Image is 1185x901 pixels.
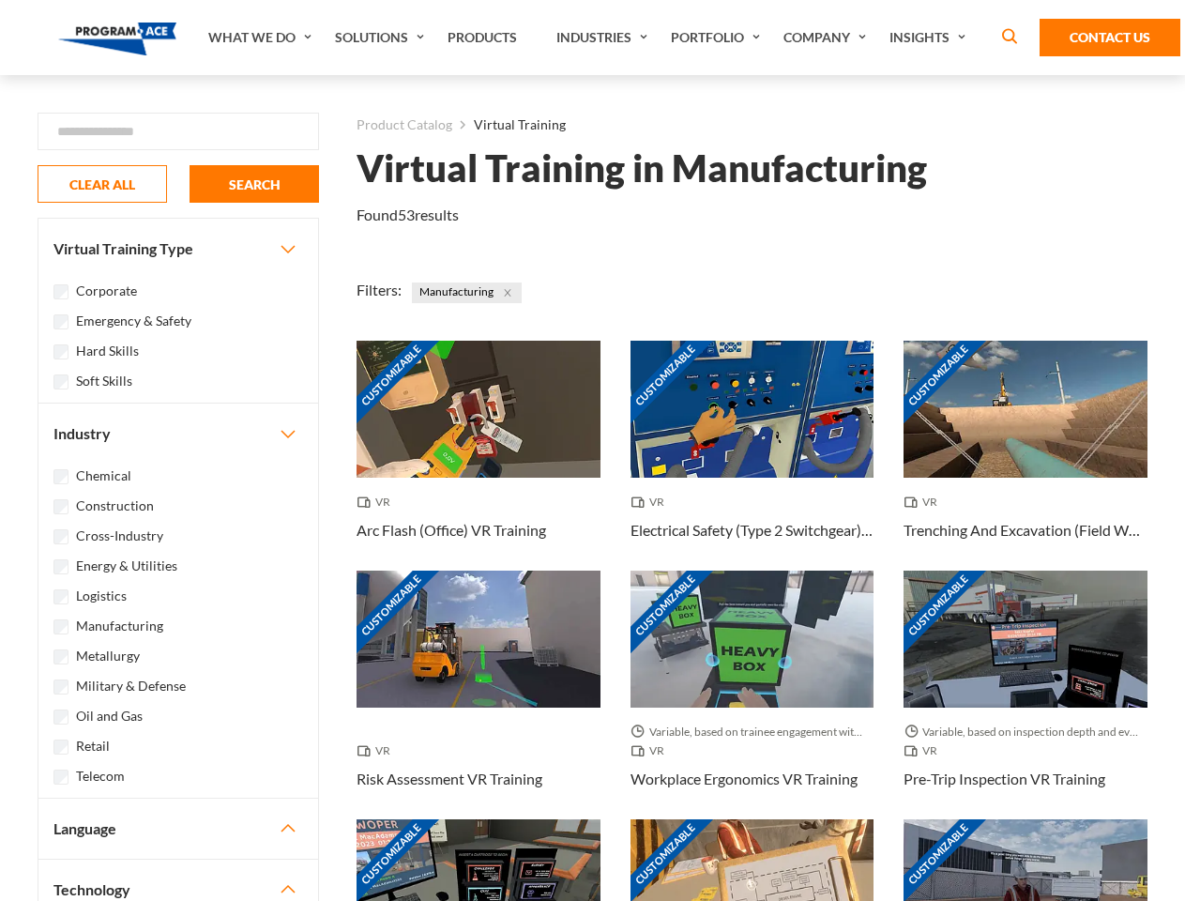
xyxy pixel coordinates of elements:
input: Military & Defense [53,680,68,695]
span: Filters: [357,281,402,298]
label: Chemical [76,466,131,486]
button: Industry [38,404,318,464]
span: Variable, based on inspection depth and event interaction. [904,723,1147,741]
label: Construction [76,496,154,516]
label: Telecom [76,766,125,786]
span: VR [904,741,945,760]
span: VR [357,741,398,760]
input: Logistics [53,589,68,604]
em: 53 [398,206,415,223]
label: Cross-Industry [76,526,163,546]
h3: Risk Assessment VR Training [357,768,542,790]
input: Corporate [53,284,68,299]
input: Retail [53,740,68,755]
input: Oil and Gas [53,710,68,725]
a: Customizable Thumbnail - Workplace Ergonomics VR Training Variable, based on trainee engagement w... [630,571,874,819]
input: Telecom [53,770,68,785]
button: Virtual Training Type [38,219,318,279]
span: Variable, based on trainee engagement with exercises. [630,723,874,741]
input: Soft Skills [53,374,68,389]
a: Contact Us [1040,19,1180,56]
label: Retail [76,736,110,756]
label: Metallurgy [76,646,140,666]
h3: Electrical Safety (Type 2 Switchgear) VR Training [630,519,874,542]
nav: breadcrumb [357,113,1147,137]
a: Customizable Thumbnail - Pre-Trip Inspection VR Training Variable, based on inspection depth and ... [904,571,1147,819]
h3: Pre-Trip Inspection VR Training [904,768,1105,790]
p: Found results [357,204,459,226]
span: VR [630,493,672,512]
label: Hard Skills [76,341,139,361]
a: Product Catalog [357,113,452,137]
a: Customizable Thumbnail - Electrical Safety (Type 2 Switchgear) VR Training VR Electrical Safety (... [630,341,874,571]
li: Virtual Training [452,113,566,137]
img: Program-Ace [58,23,177,55]
input: Chemical [53,469,68,484]
input: Energy & Utilities [53,559,68,574]
input: Emergency & Safety [53,314,68,329]
a: Customizable Thumbnail - Arc Flash (Office) VR Training VR Arc Flash (Office) VR Training [357,341,600,571]
label: Oil and Gas [76,706,143,726]
label: Soft Skills [76,371,132,391]
label: Energy & Utilities [76,556,177,576]
label: Logistics [76,586,127,606]
input: Metallurgy [53,649,68,664]
label: Emergency & Safety [76,311,191,331]
button: CLEAR ALL [38,165,167,203]
label: Corporate [76,281,137,301]
span: VR [357,493,398,512]
button: Close [497,283,518,303]
input: Manufacturing [53,619,68,634]
span: VR [630,741,672,760]
h3: Arc Flash (Office) VR Training [357,519,546,542]
h3: Trenching And Excavation (Field Work) VR Training [904,519,1147,542]
input: Cross-Industry [53,529,68,544]
label: Military & Defense [76,676,186,696]
span: Manufacturing [412,283,522,303]
input: Construction [53,499,68,514]
span: VR [904,493,945,512]
button: Language [38,799,318,859]
h1: Virtual Training in Manufacturing [357,152,927,185]
input: Hard Skills [53,344,68,359]
a: Customizable Thumbnail - Risk Assessment VR Training VR Risk Assessment VR Training [357,571,600,819]
label: Manufacturing [76,616,163,636]
h3: Workplace Ergonomics VR Training [630,768,858,790]
a: Customizable Thumbnail - Trenching And Excavation (Field Work) VR Training VR Trenching And Excav... [904,341,1147,571]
